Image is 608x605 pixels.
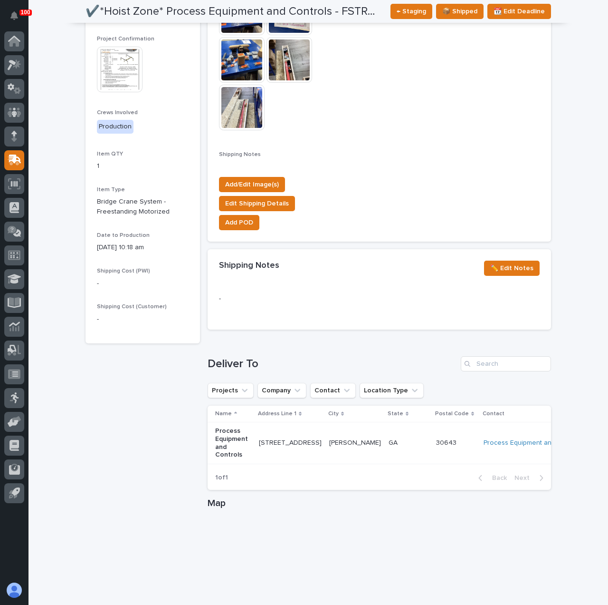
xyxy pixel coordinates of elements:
[436,437,458,447] p: 30643
[219,177,285,192] button: Add/Edit Image(s)
[390,4,432,19] button: ← Staging
[471,474,511,482] button: Back
[97,36,154,42] span: Project Confirmation
[257,383,306,398] button: Company
[97,151,123,157] span: Item QTY
[97,304,167,310] span: Shipping Cost (Customer)
[388,409,403,419] p: State
[97,314,189,324] p: -
[215,409,232,419] p: Name
[360,383,424,398] button: Location Type
[258,409,296,419] p: Address Line 1
[219,152,261,157] span: Shipping Notes
[219,294,318,304] p: -
[208,466,236,489] p: 1 of 1
[435,409,469,419] p: Postal Code
[97,187,125,193] span: Item Type
[328,409,339,419] p: City
[483,409,504,419] p: Contact
[389,437,399,447] p: GA
[97,110,138,116] span: Crews Involved
[329,437,383,447] p: [PERSON_NAME]
[97,243,189,253] p: [DATE] 10:18 am
[490,263,533,274] span: ✏️ Edit Notes
[436,4,484,19] button: 📦 Shipped
[97,233,150,238] span: Date to Production
[12,11,24,27] div: Notifications100
[97,197,189,217] p: Bridge Crane System - Freestanding Motorized
[4,6,24,26] button: Notifications
[97,161,189,171] p: 1
[225,198,289,209] span: Edit Shipping Details
[487,4,551,19] button: 📆 Edit Deadline
[208,383,254,398] button: Projects
[461,356,551,371] input: Search
[208,357,457,371] h1: Deliver To
[97,279,189,289] p: -
[97,268,150,274] span: Shipping Cost (PWI)
[219,215,259,230] button: Add POD
[310,383,356,398] button: Contact
[511,474,551,482] button: Next
[225,217,253,228] span: Add POD
[219,261,279,271] h2: Shipping Notes
[215,427,251,459] p: Process Equipment and Controls
[514,474,535,482] span: Next
[259,439,322,447] p: [STREET_ADDRESS]
[442,6,477,17] span: 📦 Shipped
[4,580,24,600] button: users-avatar
[225,179,279,190] span: Add/Edit Image(s)
[208,498,551,509] h1: Map
[494,6,545,17] span: 📆 Edit Deadline
[85,5,383,19] h2: ✔️*Hoist Zone* Process Equipment and Controls - FSTRM3 Crane System
[97,120,133,134] div: Production
[219,196,295,211] button: Edit Shipping Details
[486,474,507,482] span: Back
[21,9,30,16] p: 100
[484,261,540,276] button: ✏️ Edit Notes
[397,6,426,17] span: ← Staging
